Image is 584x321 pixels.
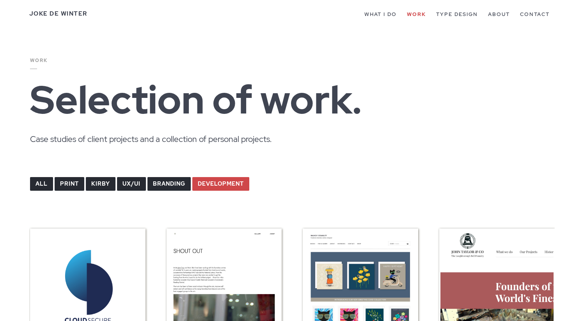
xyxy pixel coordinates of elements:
a: UX/UI [117,177,146,191]
h1: Selection of work. [30,78,380,133]
a: branding [147,177,191,191]
a: print [55,177,84,191]
a: Kirby [86,177,115,191]
a: What I do [364,11,397,18]
p: Case studies of client projects and a collection of personal projects. [30,133,330,154]
a: All [30,177,53,191]
a: About [488,11,510,18]
a: development [192,177,249,191]
a: Type Design [436,11,478,18]
a: Contact [520,11,550,18]
a: Work [407,11,426,18]
a: Joke De Winter [29,10,87,18]
p: Work [30,57,202,78]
